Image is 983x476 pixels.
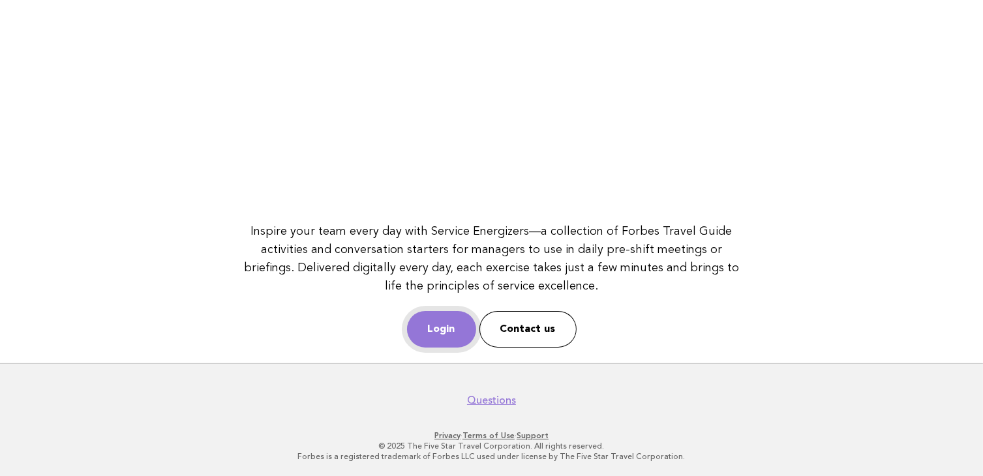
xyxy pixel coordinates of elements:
a: Login [407,311,476,348]
p: © 2025 The Five Star Travel Corporation. All rights reserved. [93,441,891,451]
a: Contact us [479,311,577,348]
a: Questions [467,394,516,407]
p: Inspire your team every day with Service Energizers—a collection of Forbes Travel Guide activitie... [243,222,740,295]
a: Support [517,431,549,440]
p: · · [93,430,891,441]
a: Privacy [434,431,461,440]
a: Terms of Use [462,431,515,440]
p: Forbes is a registered trademark of Forbes LLC used under license by The Five Star Travel Corpora... [93,451,891,462]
